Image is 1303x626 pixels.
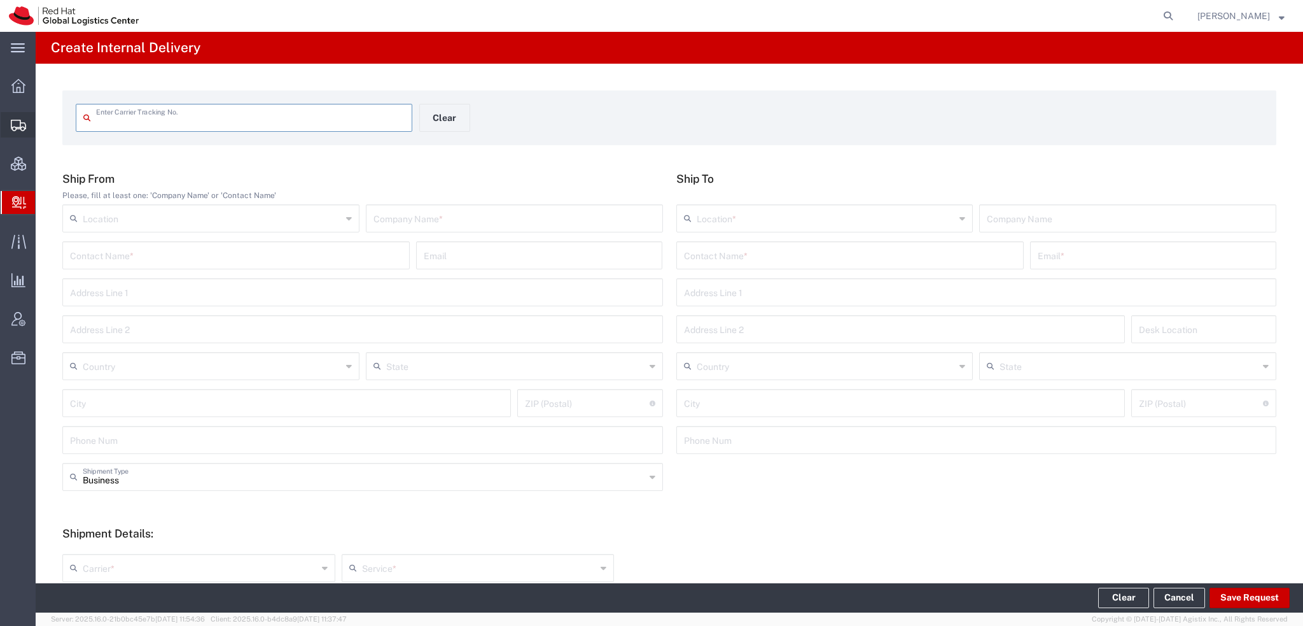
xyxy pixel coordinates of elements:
[62,527,1276,540] h5: Shipment Details:
[51,615,205,623] span: Server: 2025.16.0-21b0bc45e7b
[1153,588,1205,608] a: Cancel
[1092,614,1288,625] span: Copyright © [DATE]-[DATE] Agistix Inc., All Rights Reserved
[51,32,200,64] h4: Create Internal Delivery
[9,6,139,25] img: logo
[1197,8,1285,24] button: [PERSON_NAME]
[211,615,347,623] span: Client: 2025.16.0-b4dc8a9
[62,172,663,185] h5: Ship From
[419,104,470,132] button: Clear
[155,615,205,623] span: [DATE] 11:54:36
[1197,9,1270,23] span: Kirk Newcross
[297,615,347,623] span: [DATE] 11:37:47
[1209,588,1290,608] button: Save Request
[62,190,663,201] div: Please, fill at least one: 'Company Name' or 'Contact Name'
[1098,588,1149,608] button: Clear
[676,172,1277,185] h5: Ship To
